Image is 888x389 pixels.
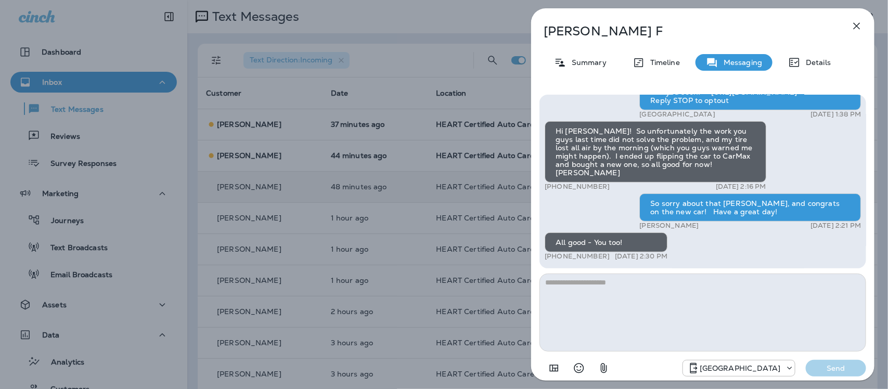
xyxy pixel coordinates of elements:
p: [PHONE_NUMBER] [545,183,610,191]
p: [DATE] 2:21 PM [810,222,861,230]
p: Messaging [718,58,762,67]
p: [PHONE_NUMBER] [545,252,610,261]
div: Hi [PERSON_NAME]! So unfortunately the work you guys last time did not solve the problem, and my ... [545,121,766,183]
p: [PERSON_NAME] [639,222,699,230]
p: [PERSON_NAME] F [544,24,828,38]
div: All good - You too! [545,232,667,252]
p: Summary [567,58,607,67]
div: So sorry about that [PERSON_NAME], and congrats on the new car! Have a great day! [639,193,861,222]
p: Timeline [645,58,680,67]
button: Add in a premade template [544,358,564,379]
p: [DATE] 2:16 PM [716,183,766,191]
button: Select an emoji [569,358,589,379]
div: +1 (847) 262-3704 [683,362,795,374]
p: Details [801,58,831,67]
p: [DATE] 2:30 PM [615,252,667,261]
p: [DATE] 1:38 PM [810,110,861,119]
p: [GEOGRAPHIC_DATA] [700,364,780,372]
p: [GEOGRAPHIC_DATA] [639,110,715,119]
